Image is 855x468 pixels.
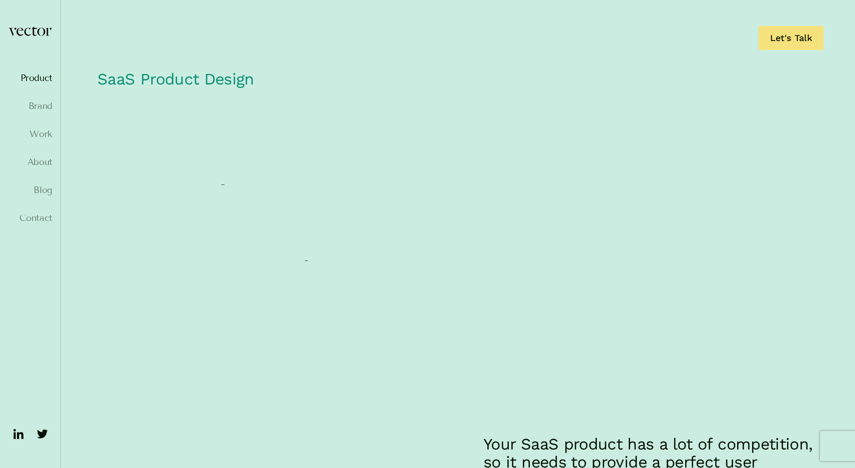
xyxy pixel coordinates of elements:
a: Brand [8,101,52,111]
a: Contact [8,213,52,223]
h1: SaaS Product Design [92,64,824,99]
a: Work [8,129,52,139]
img: ico-linkedin [10,426,26,442]
a: About [8,157,52,167]
a: Product [8,73,52,83]
em: menu [11,221,21,247]
a: Blog [8,185,52,195]
a: Let's Talk [759,26,824,50]
img: ico-twitter-fill [34,426,50,442]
